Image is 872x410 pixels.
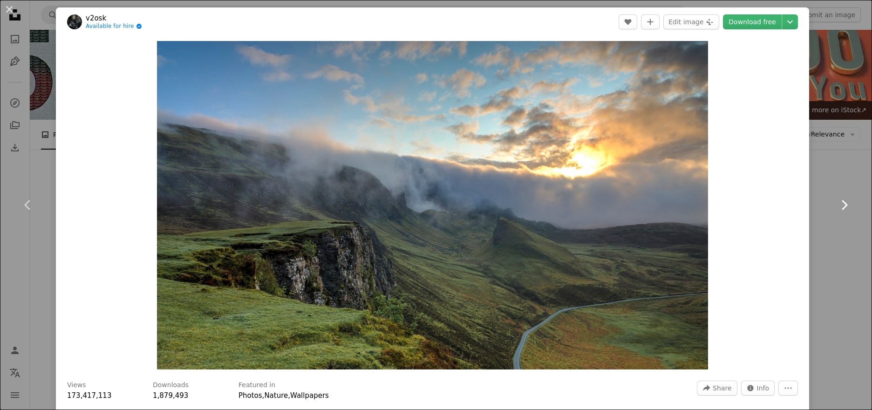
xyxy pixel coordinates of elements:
[641,14,660,29] button: Add to Collection
[262,391,265,400] span: ,
[67,391,111,400] span: 173,417,113
[238,381,275,390] h3: Featured in
[157,41,708,369] button: Zoom in on this image
[67,381,86,390] h3: Views
[713,381,731,395] span: Share
[86,23,142,30] a: Available for hire
[757,381,770,395] span: Info
[264,391,288,400] a: Nature
[67,14,82,29] img: Go to v2osk's profile
[816,160,872,250] a: Next
[723,14,782,29] a: Download free
[153,391,188,400] span: 1,879,493
[86,14,142,23] a: v2osk
[153,381,189,390] h3: Downloads
[288,391,290,400] span: ,
[741,381,775,396] button: Stats about this image
[290,391,329,400] a: Wallpapers
[619,14,637,29] button: Like
[778,381,798,396] button: More Actions
[663,14,719,29] button: Edit image
[238,391,262,400] a: Photos
[782,14,798,29] button: Choose download size
[157,41,708,369] img: foggy mountain summit
[697,381,737,396] button: Share this image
